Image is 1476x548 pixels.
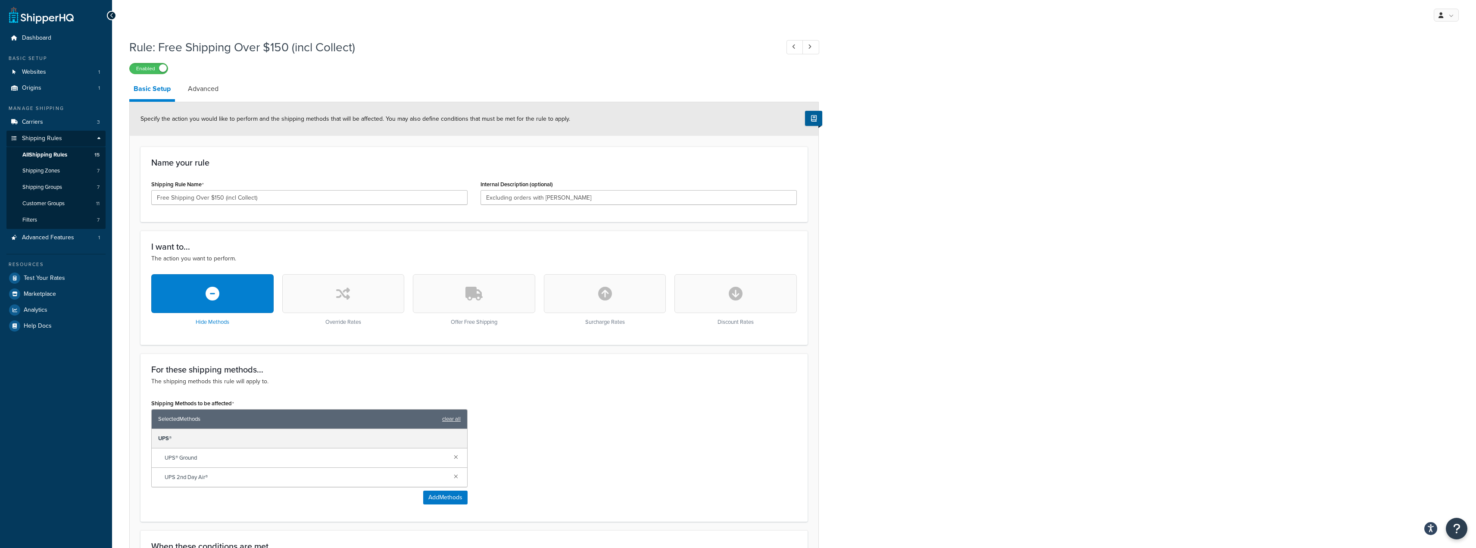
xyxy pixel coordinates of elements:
div: Basic Setup [6,55,106,62]
span: Advanced Features [22,234,74,241]
span: 1 [98,234,100,241]
div: Resources [6,261,106,268]
a: Advanced Features1 [6,230,106,246]
li: Shipping Groups [6,179,106,195]
button: Open Resource Center [1446,518,1467,539]
a: Shipping Zones7 [6,163,106,179]
div: Hide Methods [151,274,274,326]
li: Advanced Features [6,230,106,246]
h3: For these shipping methods... [151,365,797,374]
label: Shipping Methods to be affected [151,400,234,407]
h1: Rule: Free Shipping Over $150 (incl Collect) [129,39,771,56]
span: 1 [98,69,100,76]
li: Carriers [6,114,106,130]
li: Shipping Rules [6,131,106,229]
li: Customer Groups [6,196,106,212]
a: Marketplace [6,286,106,302]
a: Advanced [184,78,223,99]
a: Previous Record [786,40,803,54]
span: 7 [97,184,100,191]
span: UPS 2nd Day Air® [165,471,447,483]
a: Next Record [802,40,819,54]
a: Test Your Rates [6,270,106,286]
span: Dashboard [22,34,51,42]
span: Carriers [22,119,43,126]
span: Specify the action you would like to perform and the shipping methods that will be affected. You ... [140,114,570,123]
span: Websites [22,69,46,76]
a: Filters7 [6,212,106,228]
div: Discount Rates [674,274,797,326]
span: Origins [22,85,41,92]
div: Surcharge Rates [544,274,666,326]
span: Shipping Rules [22,135,62,142]
span: Filters [22,216,37,224]
a: Customer Groups11 [6,196,106,212]
span: Marketplace [24,291,56,298]
li: Shipping Zones [6,163,106,179]
p: The action you want to perform. [151,254,797,263]
h3: Name your rule [151,158,797,167]
label: Shipping Rule Name [151,181,204,188]
button: AddMethods [423,491,468,504]
span: 7 [97,216,100,224]
li: Websites [6,64,106,80]
span: UPS® Ground [165,452,447,464]
span: Shipping Groups [22,184,62,191]
span: Help Docs [24,323,52,330]
span: Analytics [24,307,47,314]
span: 3 [97,119,100,126]
span: Customer Groups [22,200,65,207]
a: Shipping Rules [6,131,106,147]
a: Help Docs [6,318,106,334]
span: 7 [97,167,100,175]
a: Websites1 [6,64,106,80]
a: Origins1 [6,80,106,96]
span: 1 [98,85,100,92]
label: Enabled [130,63,168,74]
div: Manage Shipping [6,105,106,112]
p: The shipping methods this rule will apply to. [151,377,797,386]
span: Selected Methods [158,413,438,425]
a: Basic Setup [129,78,175,102]
a: Shipping Groups7 [6,179,106,195]
span: All Shipping Rules [22,151,67,159]
span: Test Your Rates [24,275,65,282]
a: AllShipping Rules15 [6,147,106,163]
span: Shipping Zones [22,167,60,175]
div: Override Rates [282,274,405,326]
li: Filters [6,212,106,228]
h3: I want to... [151,242,797,251]
a: Dashboard [6,30,106,46]
span: 15 [94,151,100,159]
div: Offer Free Shipping [413,274,535,326]
div: UPS® [152,429,467,448]
label: Internal Description (optional) [481,181,553,188]
a: Carriers3 [6,114,106,130]
li: Origins [6,80,106,96]
a: Analytics [6,302,106,318]
span: 11 [96,200,100,207]
button: Show Help Docs [805,111,822,126]
a: clear all [442,413,461,425]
